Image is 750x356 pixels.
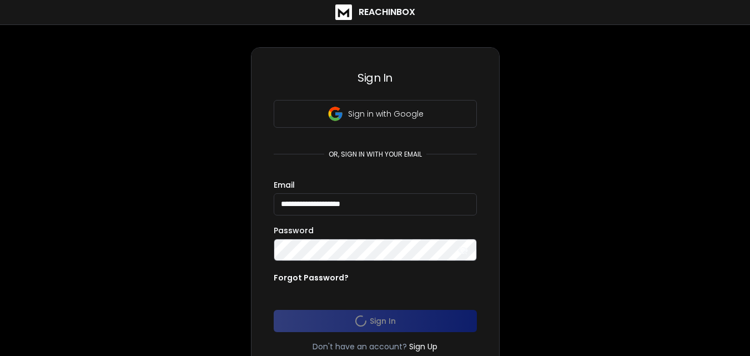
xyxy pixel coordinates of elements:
[324,150,426,159] p: or, sign in with your email
[274,70,477,86] h3: Sign In
[274,181,295,189] label: Email
[359,6,415,19] h1: ReachInbox
[274,100,477,128] button: Sign in with Google
[409,341,437,352] a: Sign Up
[274,227,314,234] label: Password
[348,108,424,119] p: Sign in with Google
[313,341,407,352] p: Don't have an account?
[335,4,415,20] a: ReachInbox
[335,4,352,20] img: logo
[274,272,349,283] p: Forgot Password?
